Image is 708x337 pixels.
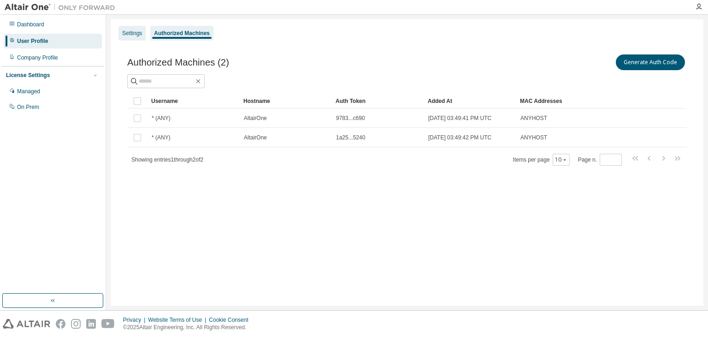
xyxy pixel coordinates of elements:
[243,94,328,108] div: Hostname
[555,156,567,163] button: 10
[56,319,65,329] img: facebook.svg
[336,134,365,141] span: 1a25...5240
[152,134,171,141] span: * (ANY)
[131,156,203,163] span: Showing entries 1 through 2 of 2
[122,30,142,37] div: Settings
[17,54,58,61] div: Company Profile
[428,114,491,122] span: [DATE] 03:49:41 PM UTC
[17,88,40,95] div: Managed
[71,319,81,329] img: instagram.svg
[17,21,44,28] div: Dashboard
[513,154,570,166] span: Items per page
[428,94,513,108] div: Added At
[5,3,120,12] img: Altair One
[86,319,96,329] img: linkedin.svg
[520,94,590,108] div: MAC Addresses
[101,319,115,329] img: youtube.svg
[616,54,685,70] button: Generate Auth Code
[17,37,48,45] div: User Profile
[127,57,229,68] span: Authorized Machines (2)
[152,114,171,122] span: * (ANY)
[520,114,547,122] span: ANYHOST
[123,316,148,324] div: Privacy
[3,319,50,329] img: altair_logo.svg
[244,134,267,141] span: AltairOne
[428,134,491,141] span: [DATE] 03:49:42 PM UTC
[17,103,39,111] div: On Prem
[154,30,210,37] div: Authorized Machines
[520,134,547,141] span: ANYHOST
[148,316,209,324] div: Website Terms of Use
[578,154,622,166] span: Page n.
[336,94,420,108] div: Auth Token
[244,114,267,122] span: AltairOne
[209,316,254,324] div: Cookie Consent
[6,72,50,79] div: License Settings
[336,114,365,122] span: 9783...c690
[151,94,236,108] div: Username
[123,324,254,331] p: © 2025 Altair Engineering, Inc. All Rights Reserved.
